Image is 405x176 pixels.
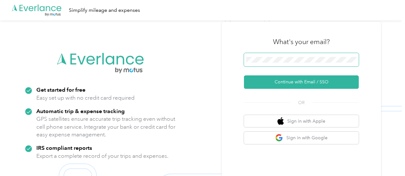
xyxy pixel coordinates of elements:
strong: IRS compliant reports [36,144,92,151]
span: OR [290,99,313,106]
h3: What's your email? [273,37,330,46]
strong: Get started for free [36,86,85,93]
button: apple logoSign in with Apple [244,115,359,127]
p: GPS satellites ensure accurate trip tracking even without cell phone service. Integrate your bank... [36,115,176,139]
img: google logo [275,134,283,142]
p: Export a complete record of your trips and expenses. [36,152,168,160]
strong: Automatic trip & expense tracking [36,108,125,114]
img: apple logo [277,117,284,125]
p: Easy set up with no credit card required [36,94,135,102]
div: Simplify mileage and expenses [69,6,140,14]
button: Continue with Email / SSO [244,75,359,89]
button: google logoSign in with Google [244,132,359,144]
